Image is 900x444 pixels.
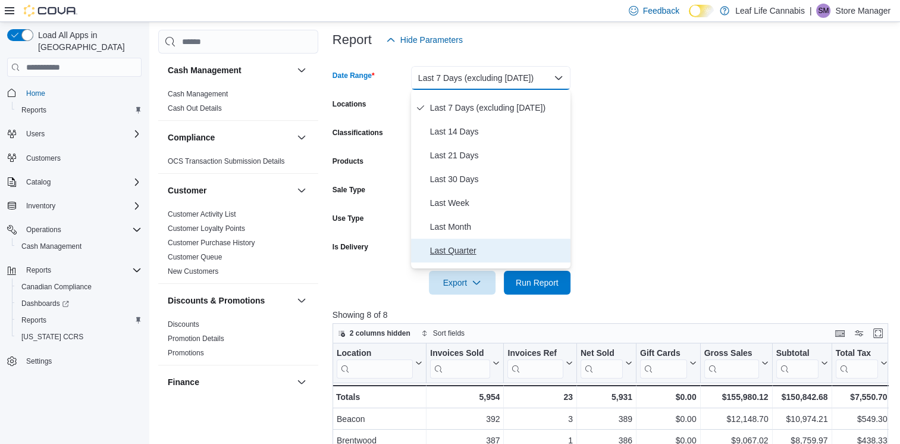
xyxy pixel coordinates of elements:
span: New Customers [168,267,218,276]
span: Home [26,89,45,98]
div: $12,148.70 [704,412,768,426]
label: Date Range [333,71,375,80]
span: Last 30 Days [430,172,566,186]
div: 5,954 [430,390,500,404]
h3: Finance [168,376,199,388]
span: Reports [17,313,142,327]
span: Last Week [430,196,566,210]
span: Last Month [430,220,566,234]
span: Reports [21,315,46,325]
a: [US_STATE] CCRS [17,330,88,344]
a: New Customers [168,267,218,276]
a: Promotion Details [168,334,224,343]
nav: Complex example [7,79,142,401]
span: Operations [26,225,61,234]
span: Promotions [168,348,204,358]
button: Settings [2,352,146,370]
div: $549.30 [835,412,887,426]
span: Cash Out Details [168,104,222,113]
div: 3 [507,412,572,426]
img: Cova [24,5,77,17]
div: Total Tax [835,348,877,379]
label: Use Type [333,214,363,223]
span: Export [436,271,488,295]
div: Location [337,348,413,379]
label: Locations [333,99,366,109]
span: Sort fields [433,329,465,338]
span: Customers [21,151,142,165]
h3: Cash Management [168,64,242,76]
button: Reports [12,312,146,329]
div: Gross Sales [704,348,758,359]
a: Customer Purchase History [168,239,255,247]
span: Inventory [26,201,55,211]
div: Customer [158,207,318,283]
a: Dashboards [12,295,146,312]
button: Cash Management [294,63,309,77]
button: Finance [168,376,292,388]
span: Load All Apps in [GEOGRAPHIC_DATA] [33,29,142,53]
span: Settings [26,357,52,366]
a: Cash Management [168,90,228,98]
span: Customers [26,154,61,163]
a: Customer Queue [168,253,222,261]
button: Operations [2,221,146,238]
button: Discounts & Promotions [294,293,309,308]
span: Cash Management [17,239,142,254]
span: Last Quarter [430,243,566,258]
button: Inventory [2,198,146,214]
button: Last 7 Days (excluding [DATE]) [411,66,570,90]
input: Dark Mode [689,5,714,17]
button: Discounts & Promotions [168,295,292,307]
p: Showing 8 of 8 [333,309,894,321]
a: Customer Loyalty Points [168,224,245,233]
span: Feedback [643,5,679,17]
div: Subtotal [776,348,818,359]
button: Sort fields [416,326,469,340]
button: Invoices Ref [507,348,572,379]
button: Finance [294,375,309,389]
button: Location [337,348,422,379]
div: Invoices Sold [430,348,490,359]
button: Reports [12,102,146,118]
div: Subtotal [776,348,818,379]
div: $155,980.12 [704,390,768,404]
span: Customer Queue [168,252,222,262]
button: Invoices Sold [430,348,500,379]
span: Home [21,85,142,100]
a: Cash Out Details [168,104,222,112]
span: Canadian Compliance [17,280,142,294]
div: Gift Card Sales [640,348,687,379]
span: 2 columns hidden [350,329,410,338]
span: Last 14 Days [430,124,566,139]
div: Gift Cards [640,348,687,359]
div: $10,974.21 [776,412,827,426]
a: Promotions [168,349,204,357]
div: Gross Sales [704,348,758,379]
a: Discounts [168,320,199,329]
span: Dashboards [17,296,142,311]
button: Cash Management [12,238,146,255]
span: Catalog [21,175,142,189]
button: Users [2,126,146,142]
div: $0.00 [640,390,697,404]
span: Settings [21,354,142,368]
p: Leaf Life Cannabis [735,4,805,18]
span: Reports [26,265,51,275]
div: Total Tax [835,348,877,359]
span: Customer Activity List [168,210,236,219]
div: $0.00 [640,412,697,426]
button: Compliance [294,130,309,145]
div: Store Manager [816,4,830,18]
span: Users [21,127,142,141]
div: 389 [581,412,632,426]
div: Invoices Ref [507,348,563,379]
div: Location [337,348,413,359]
span: Last 21 Days [430,148,566,162]
span: Week To Date [430,267,566,282]
label: Is Delivery [333,242,368,252]
button: Customer [294,183,309,198]
button: Catalog [21,175,55,189]
span: Discounts [168,320,199,329]
button: Total Tax [835,348,887,379]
